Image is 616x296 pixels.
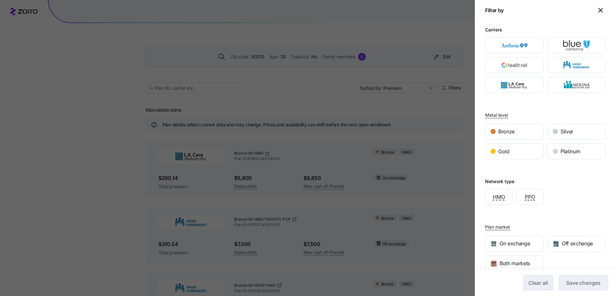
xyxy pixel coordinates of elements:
span: Gold [498,148,509,156]
span: Bronze [498,128,515,136]
span: Clear all [528,279,548,287]
span: Both markets [500,259,530,267]
img: BlueShield of California [553,39,600,52]
button: Save changes [559,275,608,291]
img: L.A. Care Health Plan [491,79,538,91]
span: On exchange [500,240,530,248]
span: PPO [525,193,535,201]
span: Metal level [485,112,508,118]
img: Health Net [491,59,538,72]
button: Clear all [523,275,553,291]
img: Anthem [491,39,538,52]
span: Silver [560,128,573,136]
span: Platinum [560,148,580,156]
div: Carriers [485,26,502,33]
span: Plan market [485,224,510,230]
h1: Filter by [485,7,590,14]
span: Save changes [566,279,601,287]
img: Kaiser Permanente [553,59,600,72]
div: Network type [485,178,514,185]
span: Off exchange [562,240,593,248]
img: Molina [553,79,600,91]
span: HMO [493,193,505,201]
